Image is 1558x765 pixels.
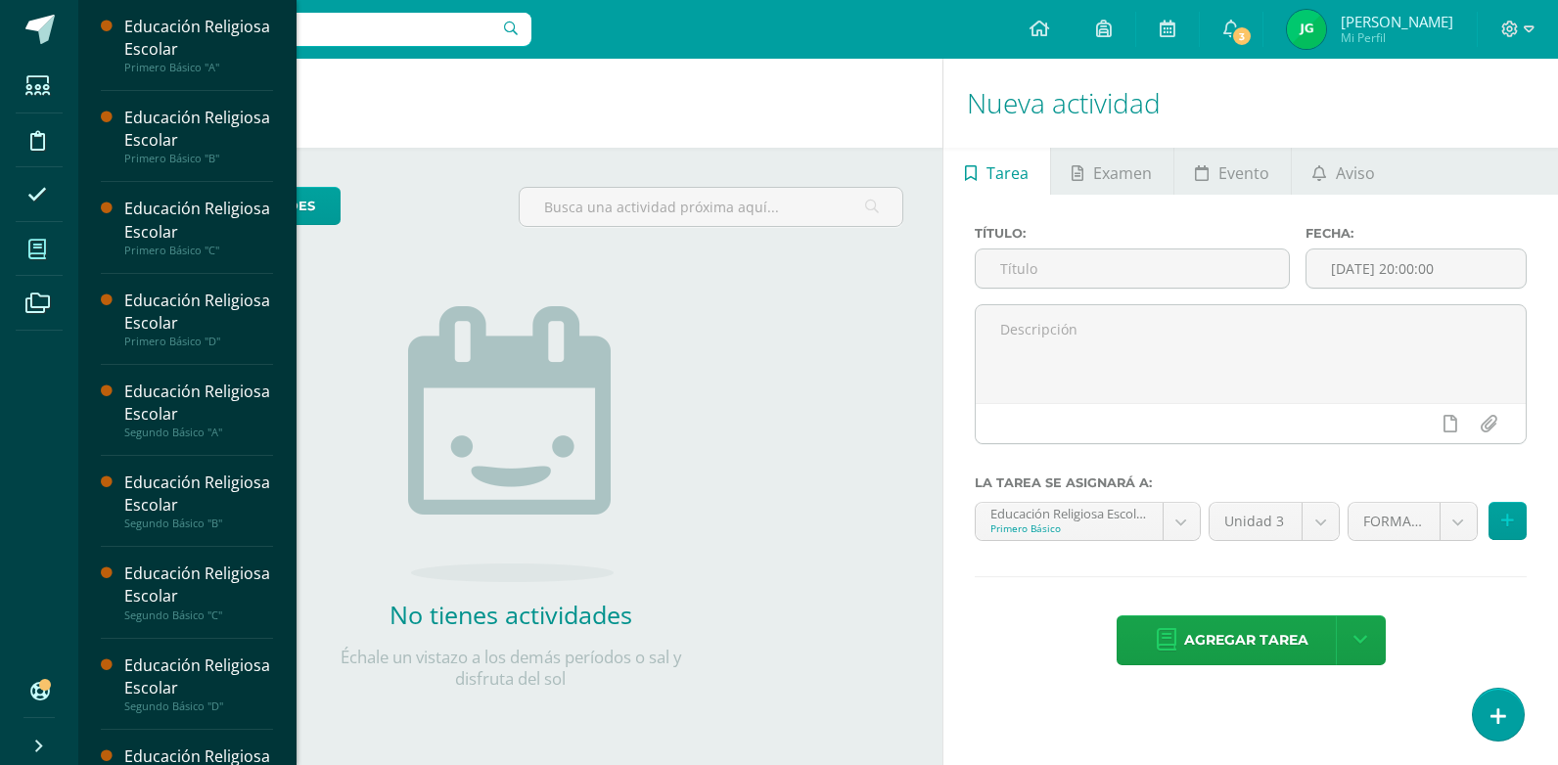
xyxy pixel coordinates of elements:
[124,381,273,439] a: Educación Religiosa EscolarSegundo Básico "A"
[1210,503,1340,540] a: Unidad 3
[124,198,273,243] div: Educación Religiosa Escolar
[124,654,273,699] div: Educación Religiosa Escolar
[124,426,273,439] div: Segundo Básico "A"
[990,503,1147,521] div: Educación Religiosa Escolar 'A'
[1306,249,1526,288] input: Fecha de entrega
[124,472,273,517] div: Educación Religiosa Escolar
[1336,150,1375,197] span: Aviso
[1051,148,1173,195] a: Examen
[124,562,273,607] div: Educación Religiosa Escolar
[124,335,273,348] div: Primero Básico "D"
[986,150,1029,197] span: Tarea
[520,188,903,226] input: Busca una actividad próxima aquí...
[124,244,273,257] div: Primero Básico "C"
[1218,150,1269,197] span: Evento
[990,521,1147,535] div: Primero Básico
[124,152,273,165] div: Primero Básico "B"
[1174,148,1291,195] a: Evento
[124,290,273,348] a: Educación Religiosa EscolarPrimero Básico "D"
[976,503,1199,540] a: Educación Religiosa Escolar 'A'Primero Básico
[124,107,273,165] a: Educación Religiosa EscolarPrimero Básico "B"
[124,198,273,256] a: Educación Religiosa EscolarPrimero Básico "C"
[1363,503,1425,540] span: FORMATIVO (60.0%)
[1341,12,1453,31] span: [PERSON_NAME]
[1306,226,1527,241] label: Fecha:
[1184,616,1308,664] span: Agregar tarea
[1093,150,1152,197] span: Examen
[1341,29,1453,46] span: Mi Perfil
[1224,503,1288,540] span: Unidad 3
[976,249,1289,288] input: Título
[102,59,919,148] h1: Actividades
[408,306,614,582] img: no_activities.png
[124,61,273,74] div: Primero Básico "A"
[315,598,707,631] h2: No tienes actividades
[124,654,273,713] a: Educación Religiosa EscolarSegundo Básico "D"
[124,381,273,426] div: Educación Religiosa Escolar
[1287,10,1326,49] img: c5e6a7729ce0d31aadaf9fc218af694a.png
[967,59,1535,148] h1: Nueva actividad
[124,472,273,530] a: Educación Religiosa EscolarSegundo Básico "B"
[1231,25,1253,47] span: 3
[943,148,1049,195] a: Tarea
[124,16,273,61] div: Educación Religiosa Escolar
[975,475,1527,490] label: La tarea se asignará a:
[124,290,273,335] div: Educación Religiosa Escolar
[124,517,273,530] div: Segundo Básico "B"
[124,608,273,622] div: Segundo Básico "C"
[124,562,273,621] a: Educación Religiosa EscolarSegundo Básico "C"
[124,107,273,152] div: Educación Religiosa Escolar
[91,13,531,46] input: Busca un usuario...
[1349,503,1477,540] a: FORMATIVO (60.0%)
[315,647,707,690] p: Échale un vistazo a los demás períodos o sal y disfruta del sol
[124,16,273,74] a: Educación Religiosa EscolarPrimero Básico "A"
[1292,148,1397,195] a: Aviso
[975,226,1290,241] label: Título:
[124,699,273,713] div: Segundo Básico "D"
